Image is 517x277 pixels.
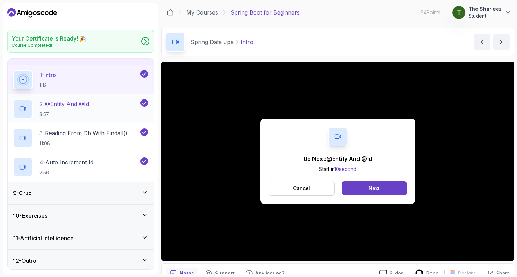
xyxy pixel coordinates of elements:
[496,270,510,277] p: Share
[13,157,148,177] button: 4-Auto Increment Id2:56
[493,34,510,50] button: next content
[39,111,89,118] p: 3:57
[8,250,154,272] button: 12-Outro
[167,9,174,16] a: Dashboard
[7,7,57,18] a: Dashboard
[458,270,476,277] p: Designs
[39,129,127,137] p: 3 - Reading From Db With Findall()
[180,270,194,277] p: Notes
[452,6,465,19] img: user profile image
[293,185,310,192] p: Cancel
[13,99,148,119] button: 2-@Entity And @Id3:57
[241,38,253,46] p: Intro
[8,182,154,204] button: 9-Crud
[303,155,372,163] p: Up Next: @Entity And @Id
[469,12,502,19] p: Student
[13,257,36,265] h3: 12 - Outro
[426,270,439,277] p: Repo
[39,169,93,176] p: 2:56
[13,234,74,242] h3: 11 - Artificial Intelligence
[12,43,86,48] p: Course Completed!
[8,227,154,249] button: 11-Artificial Intelligence
[303,166,372,173] p: Start in
[39,140,127,147] p: 11:06
[13,211,47,220] h3: 10 - Exercises
[12,34,86,43] h2: Your Certificate is Ready! 🎉
[452,6,511,19] button: user profile imageThe SharleezStudent
[374,270,409,277] a: Slides
[8,205,154,227] button: 10-Exercises
[161,62,514,261] iframe: 1 - Intro
[186,8,218,17] a: My Courses
[39,82,56,89] p: 1:12
[420,9,441,16] p: 84 Points
[390,270,403,277] p: Slides
[230,8,300,17] p: Spring Boot for Beginners
[469,6,502,12] p: The Sharleez
[369,185,380,192] div: Next
[342,181,407,195] button: Next
[334,166,356,172] span: 10 second
[13,128,148,148] button: 3-Reading From Db With Findall()11:06
[39,100,89,108] p: 2 - @Entity And @Id
[482,270,510,277] button: Share
[474,34,490,50] button: previous content
[255,270,284,277] p: Any issues?
[191,38,234,46] p: Spring Data Jpa
[215,270,235,277] p: Support
[13,70,148,89] button: 1-Intro1:12
[39,158,93,166] p: 4 - Auto Increment Id
[269,181,335,196] button: Cancel
[13,189,32,197] h3: 9 - Crud
[39,71,56,79] p: 1 - Intro
[7,30,154,53] a: Your Certificate is Ready! 🎉Course Completed!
